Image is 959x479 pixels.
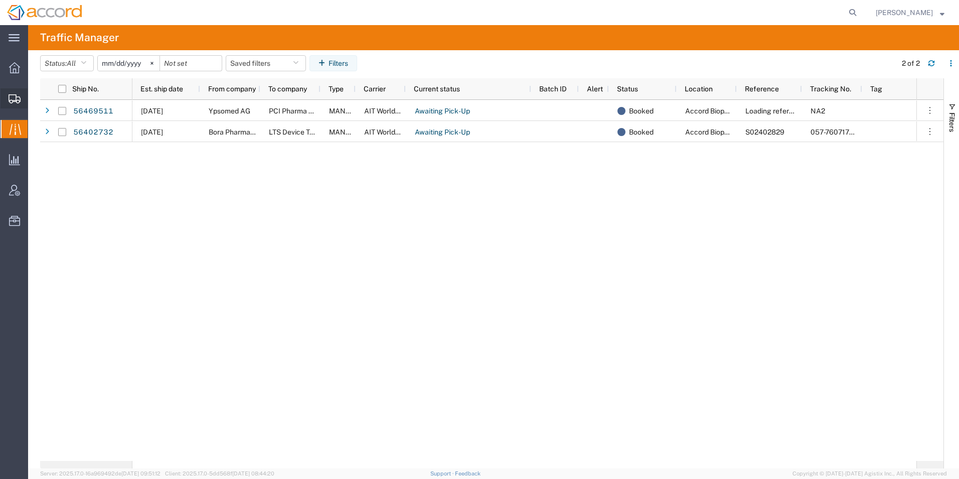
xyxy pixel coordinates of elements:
[67,59,76,67] span: All
[73,125,114,141] a: 56402732
[745,85,779,93] span: Reference
[209,107,250,115] span: Ypsomed AG
[617,85,638,93] span: Status
[685,85,713,93] span: Location
[811,107,825,115] span: NA2
[414,125,470,141] a: Awaiting Pick-Up
[792,469,947,478] span: Copyright © [DATE]-[DATE] Agistix Inc., All Rights Reserved
[364,85,386,93] span: Carrier
[455,470,481,476] a: Feedback
[73,103,114,119] a: 56469511
[268,85,307,93] span: To company
[745,128,784,136] span: S02402829
[414,85,460,93] span: Current status
[539,85,567,93] span: Batch ID
[629,122,654,143] span: Booked
[587,85,603,93] span: Alert
[209,128,331,136] span: Bora Pharmaceuticals Injectables Inc.
[685,107,820,115] span: Accord Biopharma - Raleigh
[7,5,82,20] img: logo
[902,58,920,69] div: 2 of 2
[160,56,222,71] input: Not set
[269,128,349,136] span: LTS Device Technologies
[329,128,360,136] span: MANUAL
[40,25,119,50] h4: Traffic Manager
[876,7,933,18] span: Lauren Pederson
[364,107,410,115] span: AIT Worldwide
[72,85,99,93] span: Ship No.
[40,55,94,71] button: Status:All
[430,470,455,476] a: Support
[948,112,956,132] span: Filters
[875,7,945,19] button: [PERSON_NAME]
[121,470,161,476] span: [DATE] 09:51:12
[40,470,161,476] span: Server: 2025.17.0-16a969492de
[309,55,357,71] button: Filters
[629,100,654,122] span: Booked
[232,470,274,476] span: [DATE] 08:44:20
[208,85,256,93] span: From company
[414,103,470,119] a: Awaiting Pick-Up
[140,85,183,93] span: Est. ship date
[329,85,344,93] span: Type
[269,107,349,115] span: PCI Pharma Services, Inc
[364,128,410,136] span: AIT Worldwide
[745,107,867,115] span: Loading reference for pick up 163240
[141,128,163,136] span: 08/15/2025
[141,107,163,115] span: 08/19/2025
[810,85,851,93] span: Tracking No.
[329,107,360,115] span: MANUAL
[870,85,882,93] span: Tag
[811,128,858,136] span: 057-76071796
[165,470,274,476] span: Client: 2025.17.0-5dd568f
[685,128,820,136] span: Accord Biopharma - Raleigh
[98,56,159,71] input: Not set
[226,55,306,71] button: Saved filters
